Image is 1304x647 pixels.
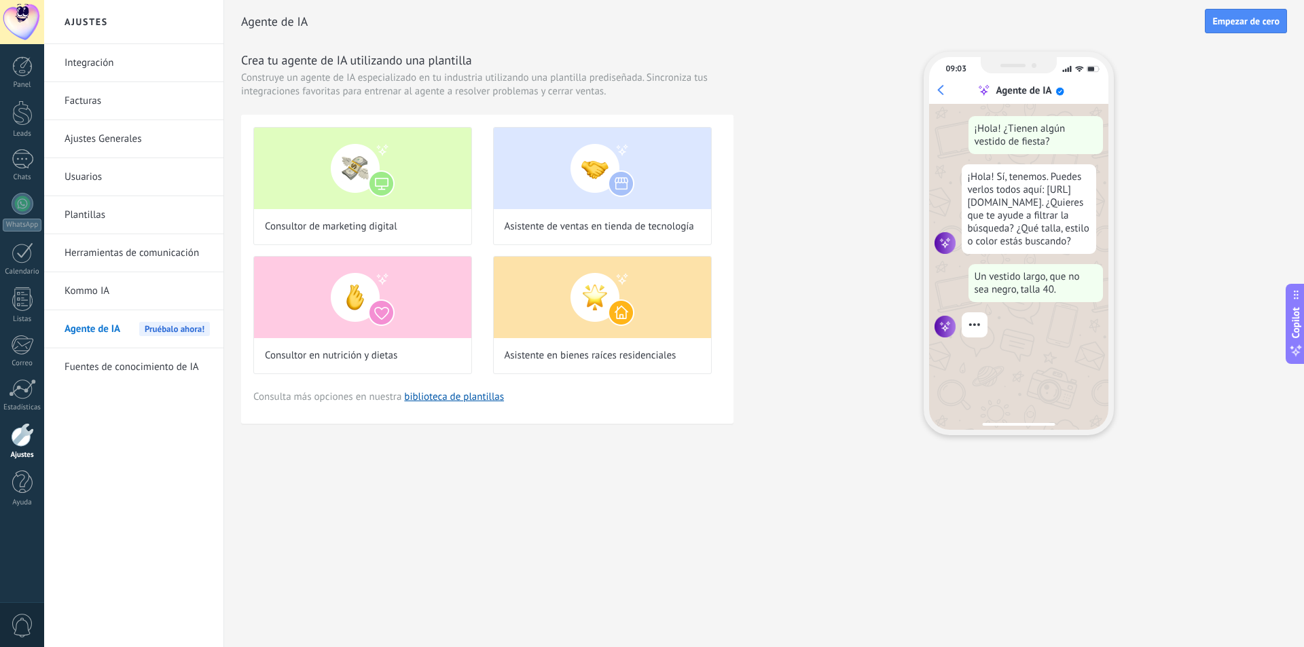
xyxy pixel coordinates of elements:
a: Facturas [65,82,210,120]
span: Asistente de ventas en tienda de tecnología [505,220,694,234]
div: Agente de IA [996,84,1051,97]
span: Pruébalo ahora! [139,322,210,336]
div: 09:03 [946,64,966,74]
li: Plantillas [44,196,223,234]
span: Consulta más opciones en nuestra [253,390,504,403]
div: Estadísticas [3,403,42,412]
a: Integración [65,44,210,82]
a: Fuentes de conocimiento de IA [65,348,210,386]
span: Consultor en nutrición y dietas [265,349,397,363]
div: ¡Hola! ¿Tienen algún vestido de fiesta? [968,116,1103,154]
span: Copilot [1289,307,1303,338]
a: Plantillas [65,196,210,234]
img: Asistente en bienes raíces residenciales [494,257,711,338]
a: Usuarios [65,158,210,196]
div: Listas [3,315,42,324]
a: Ajustes Generales [65,120,210,158]
img: Asistente de ventas en tienda de tecnología [494,128,711,209]
button: Empezar de cero [1205,9,1287,33]
h3: Crea tu agente de IA utilizando una plantilla [241,52,733,69]
div: Ayuda [3,498,42,507]
li: Ajustes Generales [44,120,223,158]
div: Correo [3,359,42,368]
span: Empezar de cero [1212,16,1280,26]
a: biblioteca de plantillas [404,390,504,403]
div: Chats [3,173,42,182]
img: Consultor en nutrición y dietas [254,257,471,338]
li: Kommo IA [44,272,223,310]
li: Facturas [44,82,223,120]
h2: Agente de IA [241,8,1205,35]
li: Agente de IA [44,310,223,348]
div: Ajustes [3,451,42,460]
span: Construye un agente de IA especializado en tu industria utilizando una plantilla prediseñada. Sin... [241,71,733,98]
a: Kommo IA [65,272,210,310]
li: Herramientas de comunicación [44,234,223,272]
img: Consultor de marketing digital [254,128,471,209]
span: Consultor de marketing digital [265,220,397,234]
li: Fuentes de conocimiento de IA [44,348,223,386]
a: Agente de IAPruébalo ahora! [65,310,210,348]
img: agent icon [935,232,956,254]
div: Un vestido largo, que no sea negro, talla 40. [968,264,1103,302]
div: Panel [3,81,42,90]
div: WhatsApp [3,219,41,232]
img: agent icon [935,316,956,337]
div: Leads [3,130,42,138]
li: Integración [44,44,223,82]
div: Calendario [3,267,42,276]
span: Agente de IA [65,310,120,348]
div: ¡Hola! Sí, tenemos. Puedes verlos todos aquí: [URL][DOMAIN_NAME]. ¿Quieres que te ayude a filtrar... [962,164,1096,254]
span: Asistente en bienes raíces residenciales [505,349,676,363]
a: Herramientas de comunicación [65,234,210,272]
li: Usuarios [44,158,223,196]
